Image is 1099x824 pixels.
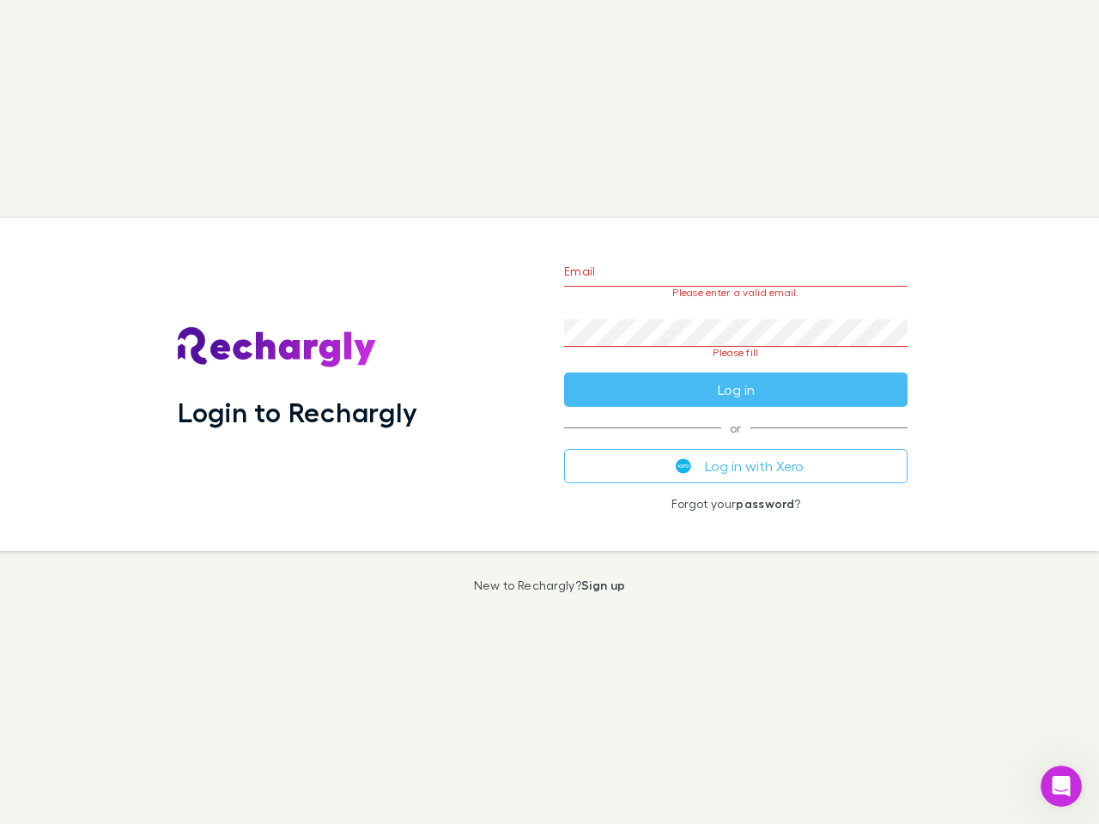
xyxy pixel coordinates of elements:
[564,497,908,511] p: Forgot your ?
[564,373,908,407] button: Log in
[564,449,908,483] button: Log in with Xero
[474,579,626,592] p: New to Rechargly?
[676,458,691,474] img: Xero's logo
[736,496,794,511] a: password
[178,327,377,368] img: Rechargly's Logo
[1041,766,1082,807] iframe: Intercom live chat
[178,396,417,428] h1: Login to Rechargly
[581,578,625,592] a: Sign up
[564,427,908,428] span: or
[564,287,908,299] p: Please enter a valid email.
[564,347,908,359] p: Please fill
